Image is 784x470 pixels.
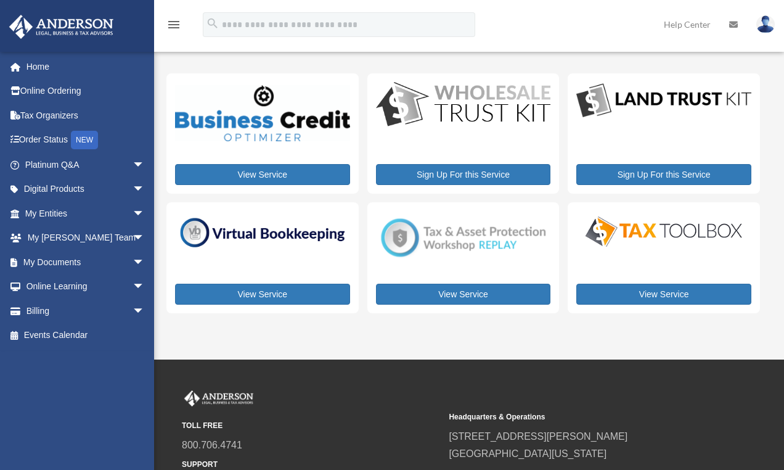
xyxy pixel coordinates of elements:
[9,250,163,274] a: My Documentsarrow_drop_down
[9,79,163,104] a: Online Ordering
[9,54,163,79] a: Home
[376,82,551,128] img: WS-Trust-Kit-lgo-1.jpg
[9,299,163,323] a: Billingarrow_drop_down
[6,15,117,39] img: Anderson Advisors Platinum Portal
[133,177,157,202] span: arrow_drop_down
[175,164,350,185] a: View Service
[9,201,163,226] a: My Entitiesarrow_drop_down
[9,128,163,153] a: Order StatusNEW
[376,284,551,305] a: View Service
[449,431,627,442] a: [STREET_ADDRESS][PERSON_NAME]
[9,152,163,177] a: Platinum Q&Aarrow_drop_down
[449,411,707,424] small: Headquarters & Operations
[376,164,551,185] a: Sign Up For this Service
[576,82,751,120] img: LandTrust_lgo-1.jpg
[166,22,181,32] a: menu
[576,284,751,305] a: View Service
[756,15,775,33] img: User Pic
[133,274,157,300] span: arrow_drop_down
[133,201,157,226] span: arrow_drop_down
[576,164,751,185] a: Sign Up For this Service
[182,440,242,450] a: 800.706.4741
[9,103,163,128] a: Tax Organizers
[206,17,219,30] i: search
[9,323,163,348] a: Events Calendar
[133,250,157,275] span: arrow_drop_down
[9,274,163,299] a: Online Learningarrow_drop_down
[449,448,606,459] a: [GEOGRAPHIC_DATA][US_STATE]
[182,419,440,432] small: TOLL FREE
[175,284,350,305] a: View Service
[182,390,256,406] img: Anderson Advisors Platinum Portal
[133,299,157,324] span: arrow_drop_down
[9,177,157,202] a: Digital Productsarrow_drop_down
[166,17,181,32] i: menu
[9,226,163,250] a: My [PERSON_NAME] Teamarrow_drop_down
[133,152,157,178] span: arrow_drop_down
[133,226,157,251] span: arrow_drop_down
[71,131,98,149] div: NEW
